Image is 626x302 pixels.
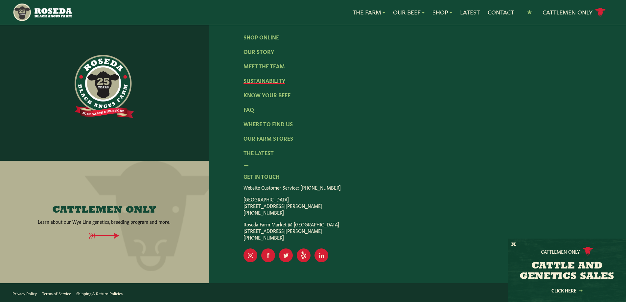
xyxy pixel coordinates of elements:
[511,241,516,248] button: X
[297,248,311,262] a: Visit Our Yelp Page
[393,8,425,16] a: Our Beef
[38,218,171,225] p: Learn about our Wye Line genetics, breeding program and more.
[261,248,275,262] a: Visit Our Facebook Page
[583,247,593,256] img: cattle-icon.svg
[353,8,385,16] a: The Farm
[243,134,293,142] a: Our Farm Stores
[314,248,328,262] a: Visit Our LinkedIn Page
[17,205,191,225] a: CATTLEMEN ONLY Learn about our Wye Line genetics, breeding program and more.
[243,184,591,191] p: Website Customer Service: [PHONE_NUMBER]
[432,8,452,16] a: Shop
[243,221,591,241] p: Roseda Farm Market @ [GEOGRAPHIC_DATA] [STREET_ADDRESS][PERSON_NAME] [PHONE_NUMBER]
[76,290,123,296] a: Shipping & Return Policies
[516,261,618,282] h3: CATTLE AND GENETICS SALES
[12,3,71,22] img: https://roseda.com/wp-content/uploads/2021/05/roseda-25-header.png
[243,91,290,98] a: Know Your Beef
[75,55,134,118] img: https://roseda.com/wp-content/uploads/2021/06/roseda-25-full@2x.png
[12,290,37,296] a: Privacy Policy
[42,290,71,296] a: Terms of Service
[537,288,596,292] a: Click Here
[279,248,293,262] a: Visit Our Twitter Page
[460,8,480,16] a: Latest
[543,7,606,18] a: Cattlemen Only
[243,62,285,69] a: Meet The Team
[243,105,254,113] a: FAQ
[541,248,580,255] p: Cattlemen Only
[243,160,591,168] div: —
[243,33,279,40] a: Shop Online
[243,48,274,55] a: Our Story
[243,196,591,216] p: [GEOGRAPHIC_DATA] [STREET_ADDRESS][PERSON_NAME] [PHONE_NUMBER]
[243,149,274,156] a: The Latest
[243,77,285,84] a: Sustainability
[243,248,257,262] a: Visit Our Instagram Page
[488,8,514,16] a: Contact
[52,205,156,216] h4: CATTLEMEN ONLY
[243,120,293,127] a: Where To Find Us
